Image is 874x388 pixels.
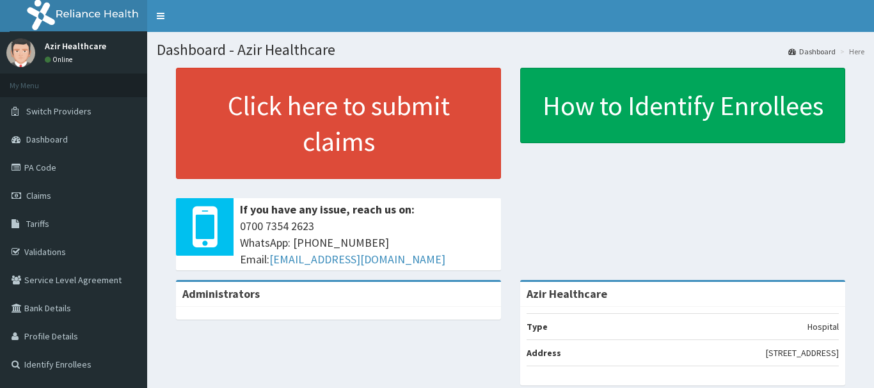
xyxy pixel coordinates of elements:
[176,68,501,179] a: Click here to submit claims
[807,320,839,333] p: Hospital
[157,42,864,58] h1: Dashboard - Azir Healthcare
[527,347,561,359] b: Address
[240,218,495,267] span: 0700 7354 2623 WhatsApp: [PHONE_NUMBER] Email:
[788,46,836,57] a: Dashboard
[837,46,864,57] li: Here
[45,42,106,50] p: Azir Healthcare
[527,321,548,332] b: Type
[182,286,260,301] b: Administrators
[26,218,49,229] span: Tariffs
[26,190,51,201] span: Claims
[45,55,75,64] a: Online
[6,38,35,67] img: User Image
[26,134,68,145] span: Dashboard
[520,68,845,143] a: How to Identify Enrollees
[240,202,415,217] b: If you have any issue, reach us on:
[269,252,445,267] a: [EMAIL_ADDRESS][DOMAIN_NAME]
[527,286,607,301] strong: Azir Healthcare
[26,105,91,117] span: Switch Providers
[766,346,839,359] p: [STREET_ADDRESS]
